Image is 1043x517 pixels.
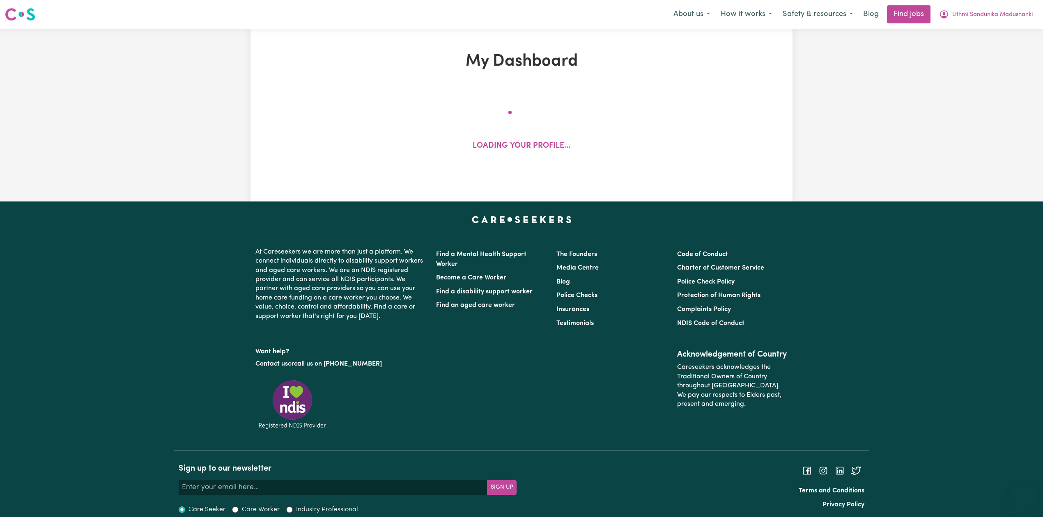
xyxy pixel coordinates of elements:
[858,5,884,23] a: Blog
[242,505,280,515] label: Care Worker
[668,6,715,23] button: About us
[436,251,526,268] a: Find a Mental Health Support Worker
[818,467,828,474] a: Follow Careseekers on Instagram
[255,344,426,356] p: Want help?
[851,467,861,474] a: Follow Careseekers on Twitter
[802,467,812,474] a: Follow Careseekers on Facebook
[5,5,35,24] a: Careseekers logo
[677,265,764,271] a: Charter of Customer Service
[5,7,35,22] img: Careseekers logo
[255,361,288,367] a: Contact us
[677,359,788,412] p: Careseekers acknowledges the Traditional Owners of Country throughout [GEOGRAPHIC_DATA]. We pay o...
[556,320,594,327] a: Testimonials
[677,279,735,285] a: Police Check Policy
[294,361,382,367] a: call us on [PHONE_NUMBER]
[934,6,1038,23] button: My Account
[472,216,572,223] a: Careseekers home page
[677,251,728,258] a: Code of Conduct
[677,320,744,327] a: NDIS Code of Conduct
[677,350,788,359] h2: Acknowledgement of Country
[677,306,731,313] a: Complaints Policy
[436,302,515,309] a: Find an aged care worker
[436,275,506,281] a: Become a Care Worker
[556,251,597,258] a: The Founders
[556,265,599,271] a: Media Centre
[255,379,329,430] img: Registered NDIS provider
[487,480,517,495] button: Subscribe
[556,279,570,285] a: Blog
[887,5,930,23] a: Find jobs
[1010,484,1036,510] iframe: Button to launch messaging window
[473,140,570,152] p: Loading your profile...
[677,292,760,299] a: Protection of Human Rights
[777,6,858,23] button: Safety & resources
[179,480,487,495] input: Enter your email here...
[835,467,845,474] a: Follow Careseekers on LinkedIn
[179,464,517,474] h2: Sign up to our newsletter
[436,288,533,295] a: Find a disability support worker
[556,306,589,313] a: Insurances
[346,52,697,71] h1: My Dashboard
[255,244,426,324] p: At Careseekers we are more than just a platform. We connect individuals directly to disability su...
[799,487,864,494] a: Terms and Conditions
[822,501,864,508] a: Privacy Policy
[556,292,597,299] a: Police Checks
[715,6,777,23] button: How it works
[296,505,358,515] label: Industry Professional
[952,10,1033,19] span: Lithmi Sandunika Madushanki
[188,505,225,515] label: Care Seeker
[255,356,426,372] p: or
